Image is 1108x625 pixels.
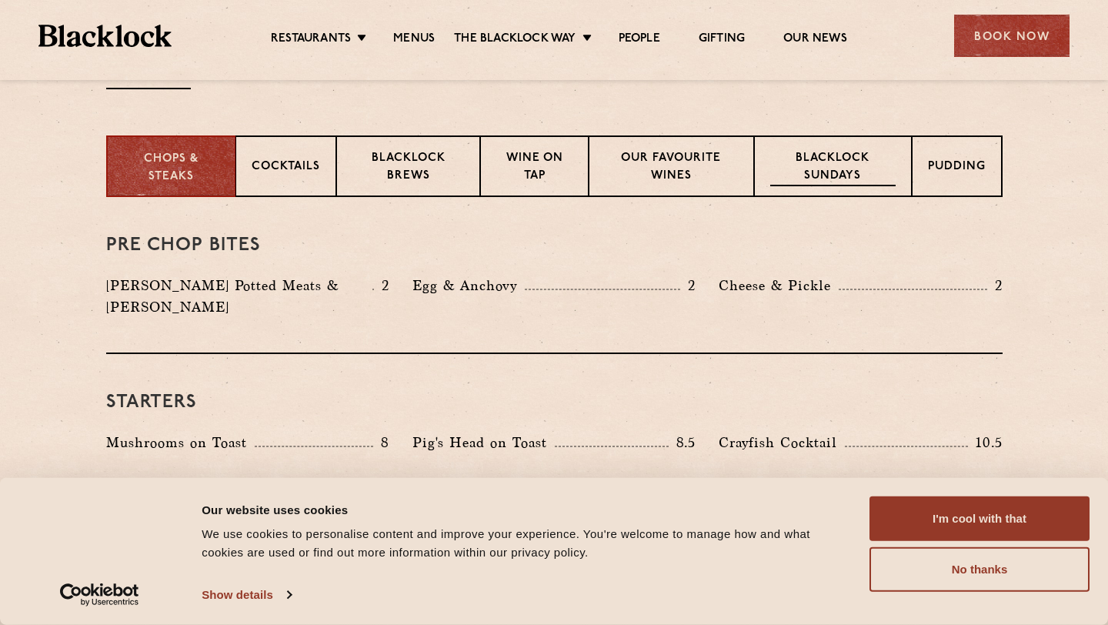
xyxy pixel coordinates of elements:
a: People [619,32,660,48]
p: Crayfish Cocktail [719,432,845,453]
p: Pudding [928,159,986,178]
p: Our favourite wines [605,150,738,186]
p: Blacklock Sundays [770,150,895,186]
button: No thanks [869,547,1090,592]
div: We use cookies to personalise content and improve your experience. You're welcome to manage how a... [202,525,852,562]
p: 2 [680,276,696,296]
p: Wine on Tap [496,150,572,186]
img: BL_Textured_Logo-footer-cropped.svg [38,25,172,47]
div: Our website uses cookies [202,500,852,519]
p: Cheese & Pickle [719,275,839,296]
p: 8.5 [669,433,696,453]
p: Pig's Head on Toast [412,432,555,453]
p: Egg & Anchovy [412,275,525,296]
p: Chops & Steaks [123,151,219,185]
p: Cocktails [252,159,320,178]
a: Our News [783,32,847,48]
p: 8 [373,433,389,453]
a: Restaurants [271,32,351,48]
button: I'm cool with that [869,496,1090,541]
h3: Starters [106,393,1003,413]
p: 2 [374,276,389,296]
a: Menus [393,32,435,48]
div: Book Now [954,15,1070,57]
p: 10.5 [968,433,1002,453]
a: The Blacklock Way [454,32,576,48]
p: [PERSON_NAME] Potted Meats & [PERSON_NAME] [106,275,372,318]
p: Mushrooms on Toast [106,432,255,453]
a: Usercentrics Cookiebot - opens in a new window [32,583,167,607]
a: Show details [202,583,291,607]
a: Gifting [699,32,745,48]
p: 2 [987,276,1003,296]
h3: Pre Chop Bites [106,236,1003,256]
p: Blacklock Brews [352,150,465,186]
